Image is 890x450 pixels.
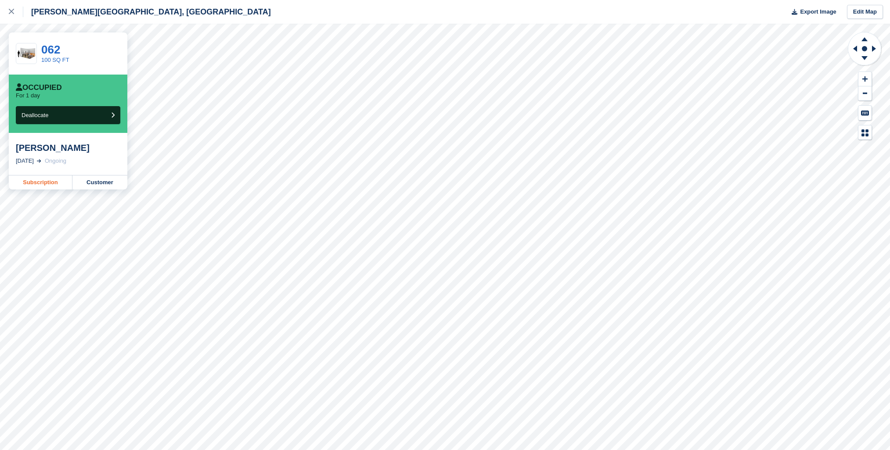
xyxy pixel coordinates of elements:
[16,143,120,153] div: [PERSON_NAME]
[858,106,872,120] button: Keyboard Shortcuts
[16,83,62,92] div: Occupied
[37,159,41,163] img: arrow-right-light-icn-cde0832a797a2874e46488d9cf13f60e5c3a73dbe684e267c42b8395dfbc2abf.svg
[847,5,883,19] a: Edit Map
[16,92,40,99] p: For 1 day
[72,175,127,189] a: Customer
[23,7,271,17] div: [PERSON_NAME][GEOGRAPHIC_DATA], [GEOGRAPHIC_DATA]
[858,125,872,140] button: Map Legend
[16,46,36,61] img: 100-sqft-unit.jpg
[16,157,34,165] div: [DATE]
[41,43,60,56] a: 062
[16,106,120,124] button: Deallocate
[858,72,872,86] button: Zoom In
[45,157,66,165] div: Ongoing
[786,5,836,19] button: Export Image
[22,112,48,118] span: Deallocate
[41,57,69,63] a: 100 SQ FT
[9,175,72,189] a: Subscription
[858,86,872,101] button: Zoom Out
[800,7,836,16] span: Export Image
